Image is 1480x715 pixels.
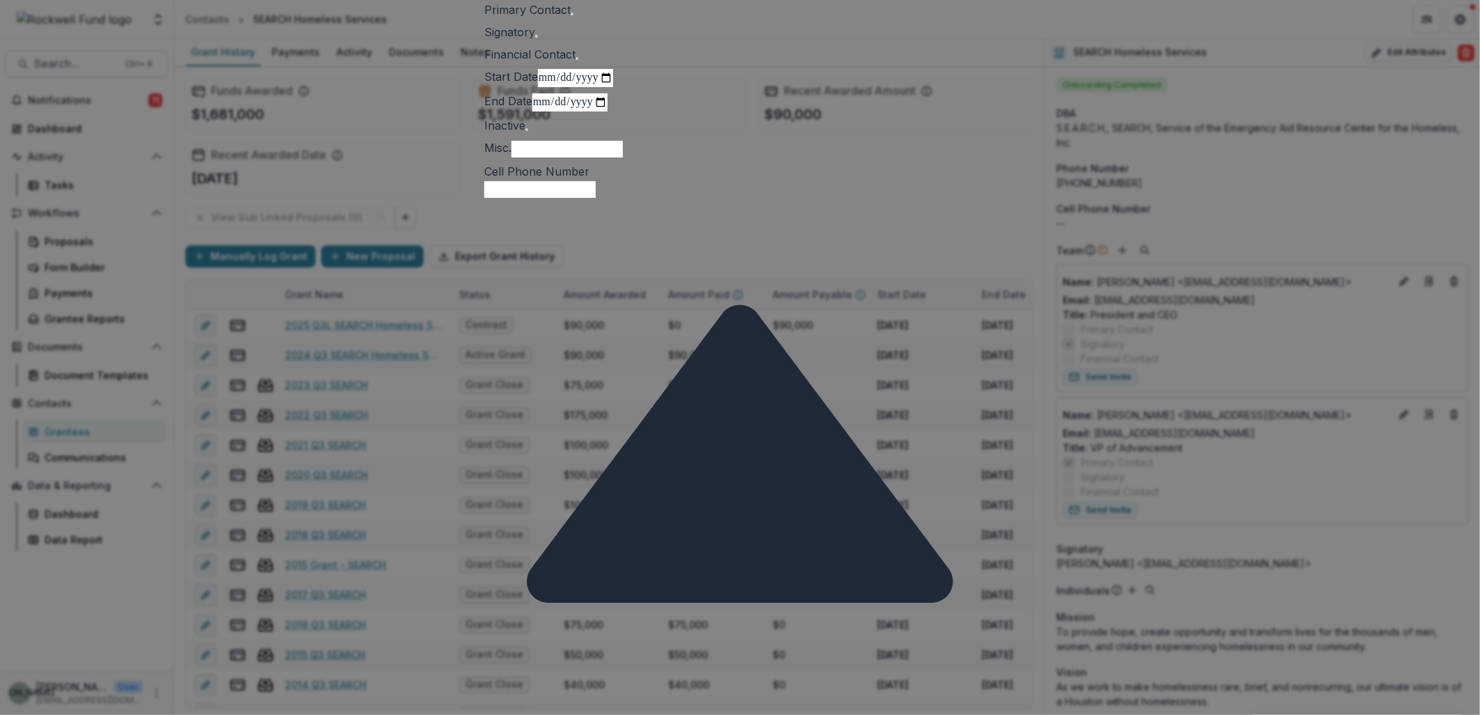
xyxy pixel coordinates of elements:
[484,3,571,17] label: Primary Contact
[484,141,511,155] label: Misc.
[484,164,589,178] label: Cell Phone Number
[484,118,525,132] label: Inactive
[484,70,538,84] label: Start Date
[484,47,576,61] label: Financial Contact
[484,94,532,108] label: End Date
[484,25,535,39] label: Signatory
